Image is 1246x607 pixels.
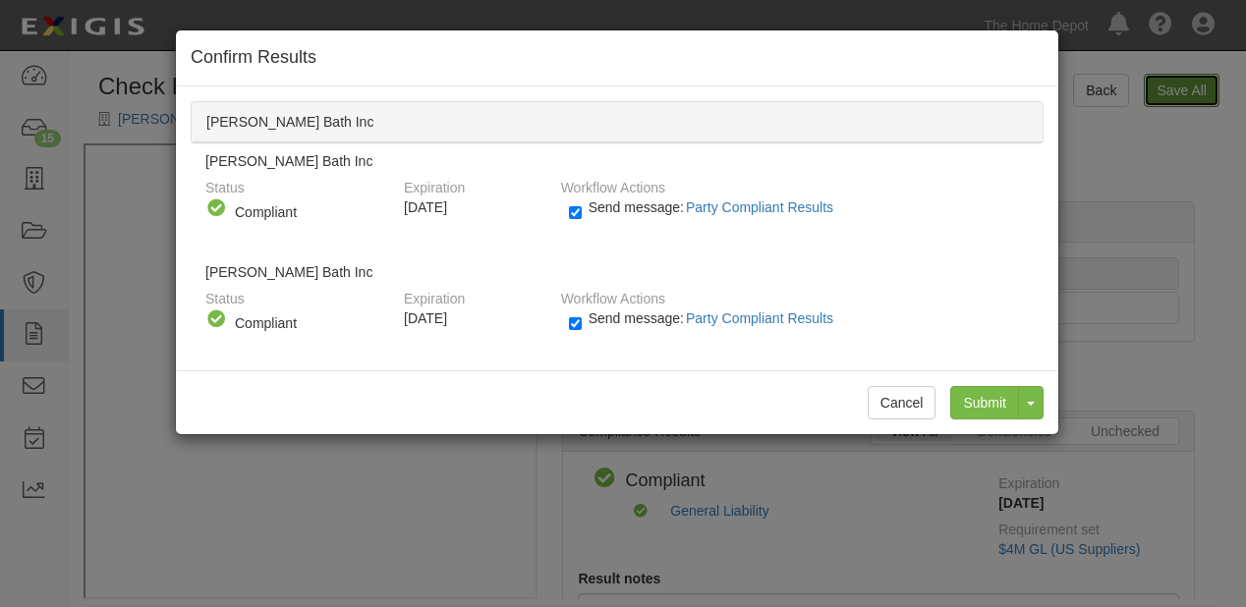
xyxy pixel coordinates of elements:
div: [DATE] [404,197,546,217]
label: Status [205,282,245,308]
div: [PERSON_NAME] Bath Inc [191,137,1044,259]
button: Send message: [684,194,841,220]
label: Workflow Actions [561,171,665,197]
label: Expiration [404,171,465,197]
div: [DATE] [404,308,546,328]
h4: Confirm Results [191,45,1044,71]
div: [PERSON_NAME] Bath Inc [192,102,1043,142]
label: Workflow Actions [561,282,665,308]
input: Submit [950,386,1019,419]
input: Send message:Party Compliant Results [569,201,582,224]
span: Send message: [589,310,841,326]
span: Party Compliant Results [686,199,833,215]
label: Status [205,171,245,197]
i: Compliant [205,197,227,219]
button: Cancel [868,386,936,419]
i: Compliant [205,308,227,330]
span: Party Compliant Results [686,310,833,326]
button: Send message: [684,305,841,331]
div: Compliant [235,313,383,333]
div: Compliant [235,202,383,222]
label: Expiration [404,282,465,308]
span: Send message: [589,199,841,215]
input: Send message:Party Compliant Results [569,312,582,335]
div: [PERSON_NAME] Bath Inc [191,248,1044,370]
